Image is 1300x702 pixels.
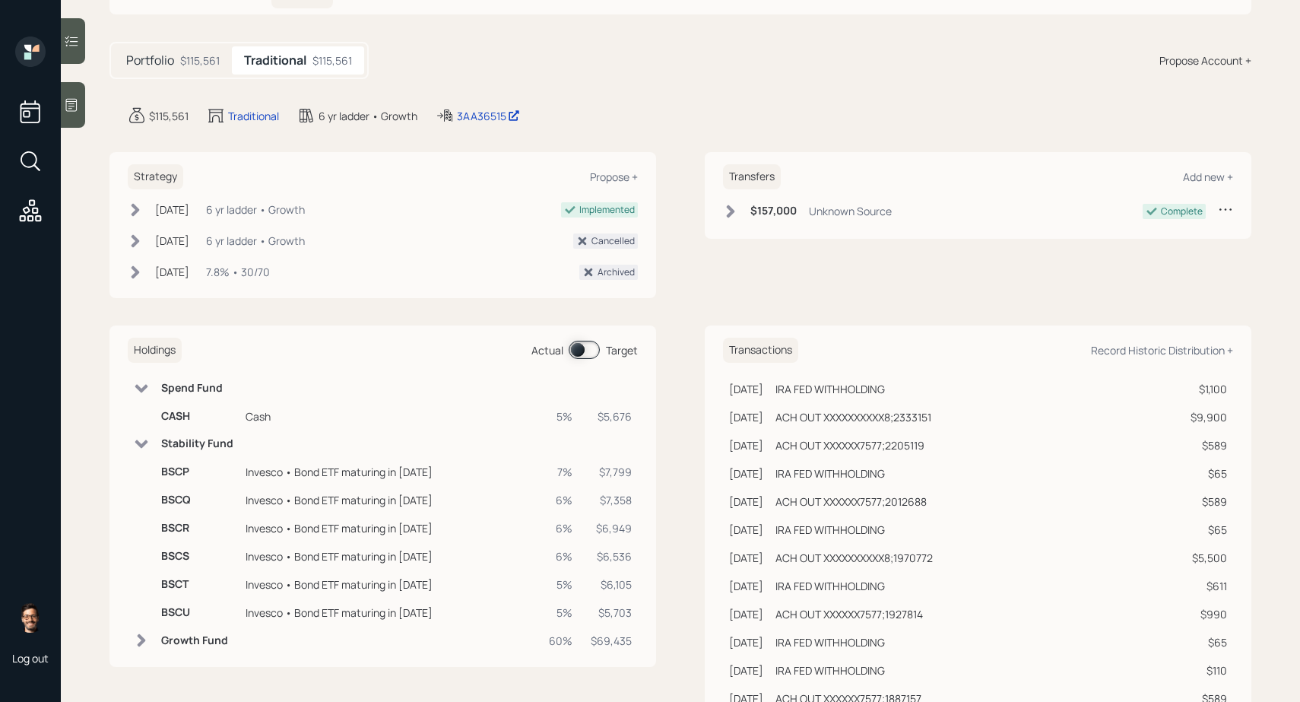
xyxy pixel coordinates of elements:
[729,606,763,622] div: [DATE]
[549,633,572,649] div: 60%
[312,52,352,68] div: $115,561
[246,605,537,621] div: Invesco • Bond ETF maturing in [DATE]
[549,408,572,424] div: 5%
[161,465,233,478] h6: BSCP
[206,202,305,218] div: 6 yr ladder • Growth
[775,494,927,510] div: ACH OUT XXXXXX7577;2012688
[598,265,635,279] div: Archived
[155,233,189,249] div: [DATE]
[1191,409,1227,425] div: $9,900
[1191,634,1227,650] div: $65
[775,550,933,566] div: ACH OUT XXXXXXXXXX8;1970772
[161,437,233,450] h6: Stability Fund
[750,205,797,218] h6: $157,000
[1191,662,1227,678] div: $110
[128,164,183,189] h6: Strategy
[246,408,537,424] div: Cash
[1191,550,1227,566] div: $5,500
[161,606,233,619] h6: BSCU
[591,234,635,248] div: Cancelled
[591,408,632,424] div: $5,676
[531,342,563,358] div: Actual
[591,633,632,649] div: $69,435
[590,170,638,184] div: Propose +
[591,577,632,592] div: $6,105
[161,578,233,591] h6: BSCT
[606,342,638,358] div: Target
[775,578,885,594] div: IRA FED WITHHOLDING
[549,464,572,480] div: 7%
[729,550,763,566] div: [DATE]
[549,605,572,621] div: 5%
[591,605,632,621] div: $5,703
[1191,606,1227,622] div: $990
[161,550,233,563] h6: BSCS
[155,264,189,280] div: [DATE]
[161,494,233,507] h6: BSCQ
[775,662,885,678] div: IRA FED WITHHOLDING
[246,548,537,564] div: Invesco • Bond ETF maturing in [DATE]
[1091,343,1233,357] div: Record Historic Distribution +
[579,203,635,217] div: Implemented
[729,522,763,538] div: [DATE]
[246,577,537,592] div: Invesco • Bond ETF maturing in [DATE]
[775,634,885,650] div: IRA FED WITHHOLDING
[1183,170,1233,184] div: Add new +
[729,494,763,510] div: [DATE]
[723,164,781,189] h6: Transfers
[549,548,572,564] div: 6%
[729,465,763,481] div: [DATE]
[549,520,572,536] div: 6%
[12,651,49,665] div: Log out
[775,522,885,538] div: IRA FED WITHHOLDING
[244,53,306,68] h5: Traditional
[775,409,931,425] div: ACH OUT XXXXXXXXXX8;2333151
[161,634,233,647] h6: Growth Fund
[228,108,279,124] div: Traditional
[246,464,537,480] div: Invesco • Bond ETF maturing in [DATE]
[128,338,182,363] h6: Holdings
[775,465,885,481] div: IRA FED WITHHOLDING
[161,522,233,535] h6: BSCR
[161,410,233,423] h6: CASH
[1161,205,1203,218] div: Complete
[457,108,520,124] div: 3AA36515
[775,381,885,397] div: IRA FED WITHHOLDING
[591,464,632,480] div: $7,799
[1191,381,1227,397] div: $1,100
[549,492,572,508] div: 6%
[729,662,763,678] div: [DATE]
[1159,52,1251,68] div: Propose Account +
[591,548,632,564] div: $6,536
[1191,437,1227,453] div: $589
[729,437,763,453] div: [DATE]
[180,52,220,68] div: $115,561
[1191,465,1227,481] div: $65
[126,53,174,68] h5: Portfolio
[206,264,270,280] div: 7.8% • 30/70
[729,634,763,650] div: [DATE]
[319,108,417,124] div: 6 yr ladder • Growth
[591,520,632,536] div: $6,949
[246,492,537,508] div: Invesco • Bond ETF maturing in [DATE]
[809,203,892,219] div: Unknown Source
[775,606,923,622] div: ACH OUT XXXXXX7577;1927814
[246,520,537,536] div: Invesco • Bond ETF maturing in [DATE]
[155,202,189,218] div: [DATE]
[729,381,763,397] div: [DATE]
[1191,578,1227,594] div: $611
[15,602,46,633] img: sami-boghos-headshot.png
[729,409,763,425] div: [DATE]
[1191,494,1227,510] div: $589
[1191,522,1227,538] div: $65
[206,233,305,249] div: 6 yr ladder • Growth
[775,437,924,453] div: ACH OUT XXXXXX7577;2205119
[549,577,572,592] div: 5%
[729,578,763,594] div: [DATE]
[161,382,233,395] h6: Spend Fund
[591,492,632,508] div: $7,358
[149,108,189,124] div: $115,561
[723,338,798,363] h6: Transactions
